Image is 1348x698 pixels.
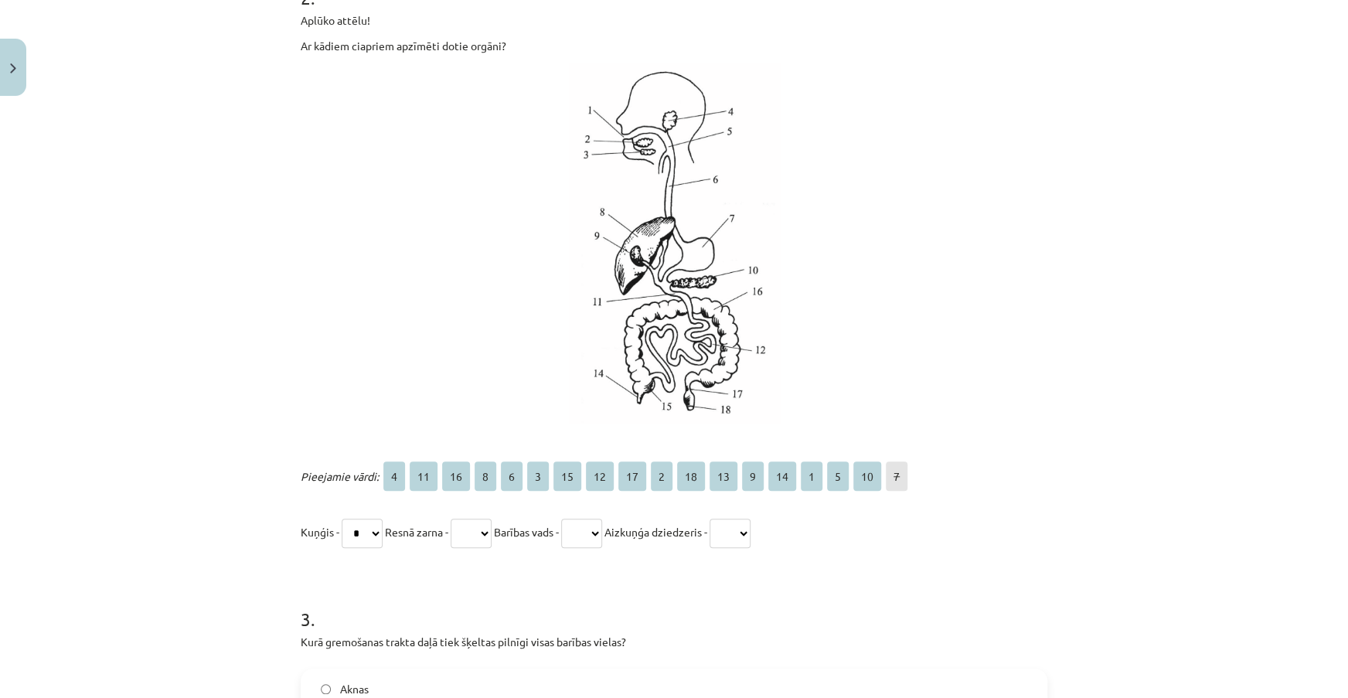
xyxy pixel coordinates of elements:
h1: 3 . [301,581,1047,629]
span: 2 [651,461,672,491]
p: Ar kādiem ciapriem apzīmēti dotie orgāni? [301,38,1047,54]
span: 17 [618,461,646,491]
span: 12 [586,461,614,491]
input: Aknas [321,684,331,694]
span: 11 [410,461,437,491]
span: 1 [801,461,822,491]
span: 14 [768,461,796,491]
span: Pieejamie vārdi: [301,469,379,483]
span: 7 [886,461,907,491]
p: Kurā gremošanas trakta daļā tiek šķeltas pilnīgi visas barības vielas? [301,634,1047,650]
span: 18 [677,461,705,491]
span: Aknas [340,681,369,697]
span: 9 [742,461,764,491]
p: Aplūko attēlu! [301,12,1047,29]
span: 16 [442,461,470,491]
span: 8 [475,461,496,491]
img: icon-close-lesson-0947bae3869378f0d4975bcd49f059093ad1ed9edebbc8119c70593378902aed.svg [10,63,16,73]
span: Barības vads - [494,525,559,539]
span: 3 [527,461,549,491]
span: Kuņģis - [301,525,339,539]
span: 5 [827,461,849,491]
span: 4 [383,461,405,491]
span: 15 [553,461,581,491]
span: Resnā zarna - [385,525,448,539]
span: 13 [710,461,737,491]
span: 6 [501,461,523,491]
span: Aizkuņģa dziedzeris - [604,525,707,539]
span: 10 [853,461,881,491]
